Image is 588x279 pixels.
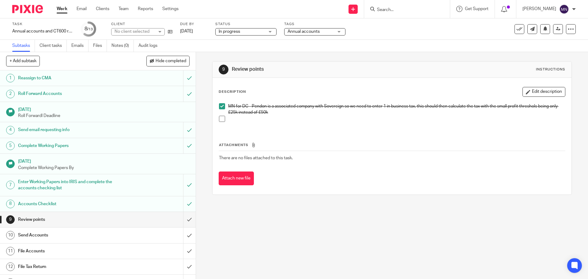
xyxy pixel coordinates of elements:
[6,247,15,255] div: 11
[232,66,405,73] h1: Review points
[18,177,124,193] h1: Enter Working Papers into IRIS and complete the accounts checking list
[219,156,293,160] span: There are no files attached to this task.
[12,40,35,52] a: Subtasks
[18,105,190,113] h1: [DATE]
[111,40,134,52] a: Notes (0)
[6,126,15,134] div: 4
[12,22,73,27] label: Task
[219,65,228,74] div: 9
[138,6,153,12] a: Reports
[18,165,190,171] p: Complete Working Papers By
[87,28,93,31] small: /13
[6,231,15,239] div: 10
[162,6,179,12] a: Settings
[6,262,15,271] div: 12
[18,74,124,83] h1: Reassign to CMA
[6,90,15,98] div: 2
[85,25,93,32] div: 8
[284,22,345,27] label: Tags
[288,29,320,34] span: Annual accounts
[119,6,129,12] a: Team
[219,172,254,185] button: Attach new file
[156,59,186,64] span: Hide completed
[559,4,569,14] img: svg%3E
[18,157,190,164] h1: [DATE]
[18,231,124,240] h1: Send Accounts
[219,89,246,94] p: Description
[6,181,15,189] div: 7
[18,89,124,98] h1: Roll Forward Accounts
[6,215,15,224] div: 9
[57,6,67,12] a: Work
[40,40,67,52] a: Client tasks
[6,141,15,150] div: 5
[18,113,190,119] p: Roll Forwardl Deadline
[12,28,73,34] div: Annual accounts and CT600 return
[18,199,124,209] h1: Accounts Checklist
[111,22,172,27] label: Client
[180,22,208,27] label: Due by
[96,6,109,12] a: Clients
[18,247,124,256] h1: File Accounts
[93,40,107,52] a: Files
[219,143,248,147] span: Attachments
[18,262,124,271] h1: File Tax Return
[71,40,89,52] a: Emails
[6,56,40,66] button: + Add subtask
[180,29,193,33] span: [DATE]
[18,125,124,134] h1: Send email requesting info
[77,6,87,12] a: Email
[6,74,15,82] div: 1
[138,40,162,52] a: Audit logs
[6,200,15,208] div: 8
[465,7,488,11] span: Get Support
[228,103,565,116] p: MN for DC - Pendon is a associated company with Sovereign so we need to enter 1 in business tax, ...
[215,22,277,27] label: Status
[18,215,124,224] h1: Review points
[376,7,432,13] input: Search
[146,56,190,66] button: Hide completed
[536,67,565,72] div: Instructions
[12,5,43,13] img: Pixie
[219,29,240,34] span: In progress
[522,6,556,12] p: [PERSON_NAME]
[18,141,124,150] h1: Complete Working Papers
[115,28,154,35] div: No client selected
[522,87,565,97] button: Edit description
